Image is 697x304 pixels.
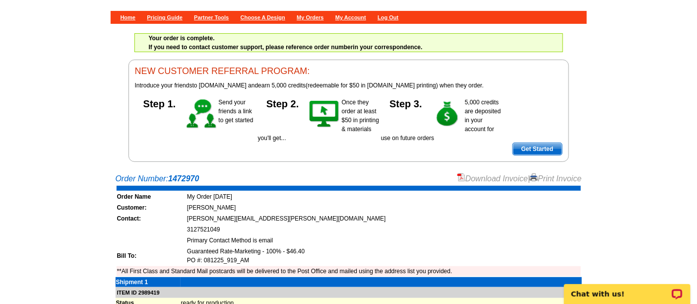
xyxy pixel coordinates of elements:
td: Shipment 1 [116,277,181,287]
span: 5,000 credits are deposited in your account for use on future orders [381,99,501,142]
img: small-pdf-icon.gif [457,173,465,181]
h5: Step 2. [258,98,308,108]
a: Partner Tools [194,14,229,20]
td: Customer: [117,203,186,213]
div: Order Number: [116,173,582,185]
h5: Step 1. [135,98,185,108]
span: Introduce your friends [135,82,192,89]
td: ITEM ID 2989419 [116,287,582,299]
p: to [DOMAIN_NAME] and (redeemable for $50 in [DOMAIN_NAME] printing) when they order. [135,81,563,90]
h5: Step 3. [381,98,431,108]
span: earn 5,000 credits [258,82,306,89]
span: Send your friends a link to get started [219,99,253,124]
a: Download Invoice [457,174,528,183]
img: step-3.gif [431,98,465,131]
td: Primary Contact Method is email [187,235,581,245]
span: Once they order at least $50 in printing & materials you'll get... [258,99,379,142]
a: Pricing Guide [147,14,183,20]
strong: Your order is complete. [149,35,215,42]
strong: 1472970 [168,174,199,183]
td: Contact: [117,214,186,224]
h3: NEW CUSTOMER REFERRAL PROGRAM: [135,66,563,77]
a: My Account [335,14,366,20]
td: My Order [DATE] [187,192,581,202]
a: Choose A Design [241,14,285,20]
span: If you need to contact customer support, please reference order number in your correspondence. [149,35,423,51]
iframe: LiveChat chat widget [499,73,697,304]
img: u [111,53,121,54]
a: Home [121,14,136,20]
td: Bill To: [117,246,186,265]
div: | [457,173,582,185]
td: **All First Class and Standard Mail postcards will be delivered to the Post Office and mailed usi... [117,266,581,276]
td: Guaranteed Rate-Marketing - 100% - $46.40 PO #: 081225_919_AM [187,246,581,265]
td: [PERSON_NAME] [187,203,581,213]
img: step-2.gif [308,98,342,131]
td: [PERSON_NAME][EMAIL_ADDRESS][PERSON_NAME][DOMAIN_NAME] [187,214,581,224]
a: My Orders [297,14,323,20]
img: step-1.gif [185,98,219,131]
td: Order Name [117,192,186,202]
a: Log Out [378,14,398,20]
td: 3127521049 [187,225,581,234]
